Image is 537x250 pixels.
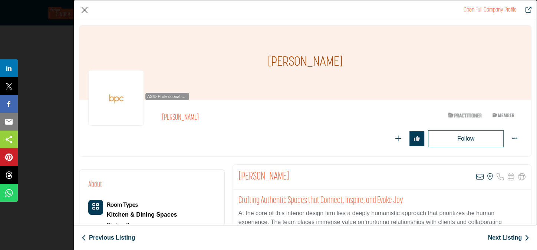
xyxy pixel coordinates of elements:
button: Redirect to login page [391,131,406,146]
img: ASID Members [487,111,520,120]
a: Room Types [107,201,138,208]
a: Redirect to joseph-paul [520,6,531,14]
h2: [PERSON_NAME] [162,113,366,123]
button: Category Icon [88,200,103,215]
button: Redirect to login page [409,131,424,146]
button: Redirect to login [428,130,504,147]
a: Redirect to joseph-paul [464,7,517,13]
img: ASID Qualified Practitioners [448,111,481,120]
img: joseph-paul logo [88,70,144,126]
h2: Crafting Authentic Spaces that Connect, Inspire, and Evoke Joy. [238,195,526,206]
button: Close [79,4,90,16]
button: More Options [507,131,522,146]
h1: [PERSON_NAME] [268,26,343,100]
h2: About [88,179,102,191]
a: Dining Room [107,222,141,228]
a: Kitchen & Dining Spaces [107,209,177,220]
a: Next Listing [488,233,529,242]
a: Previous Listing [82,233,135,242]
h2: Joseph Paul [238,170,289,184]
span: ASID Professional Practitioner [147,93,188,100]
